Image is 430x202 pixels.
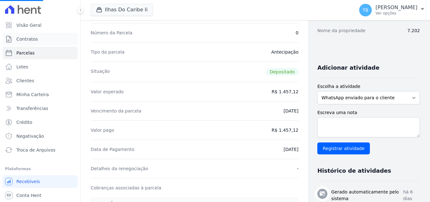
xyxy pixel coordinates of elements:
span: Clientes [16,78,34,84]
a: Troca de Arquivos [3,144,78,156]
a: Crédito [3,116,78,129]
span: TB [363,8,368,12]
dt: Detalhes da renegociação [91,165,148,172]
span: Minha Carteira [16,91,49,98]
span: Recebíveis [16,178,40,185]
dt: Vencimento da parcela [91,108,141,114]
span: Lotes [16,64,28,70]
a: Lotes [3,61,78,73]
span: Crédito [16,119,32,125]
a: Minha Carteira [3,88,78,101]
p: Ver opções [376,11,417,16]
dt: Data de Pagamento [91,146,134,153]
dd: - [297,165,298,172]
a: Visão Geral [3,19,78,32]
span: Negativação [16,133,44,139]
dt: Tipo da parcela [91,49,125,55]
dd: 7.202 [407,27,420,34]
dt: Valor esperado [91,89,124,95]
dd: 0 [296,30,298,36]
a: Clientes [3,74,78,87]
input: Registrar atividade [317,142,370,154]
span: Depositado [266,68,299,76]
span: Troca de Arquivos [16,147,55,153]
dd: [DATE] [284,146,298,153]
button: TB [PERSON_NAME] Ver opções [354,1,430,19]
span: Transferências [16,105,48,112]
span: Parcelas [16,50,35,56]
dd: Antecipação [271,49,298,55]
label: Escreva uma nota [317,109,420,116]
dt: Nome da propriedade [317,27,365,34]
dt: Número da Parcela [91,30,133,36]
label: Escolha a atividade [317,83,420,90]
a: Negativação [3,130,78,142]
dd: [DATE] [284,108,298,114]
dt: Valor pago [91,127,114,133]
a: Parcelas [3,47,78,59]
div: Plataformas [5,165,75,173]
a: Transferências [3,102,78,115]
p: [PERSON_NAME] [376,4,417,11]
dd: R$ 1.457,12 [272,89,298,95]
h3: Adicionar atividade [317,64,379,72]
a: Recebíveis [3,175,78,188]
h3: Gerado automaticamente pelo sistema [331,189,403,202]
dd: R$ 1.457,12 [272,127,298,133]
a: Conta Hent [3,189,78,202]
dt: Situação [91,68,110,76]
button: Ilhas Do Caribe Ii [91,4,153,16]
span: Contratos [16,36,38,42]
p: há 6 dias [403,189,420,202]
h3: Histórico de atividades [317,167,391,175]
dt: Cobranças associadas à parcela [91,185,161,191]
a: Contratos [3,33,78,45]
span: Visão Geral [16,22,42,28]
span: Conta Hent [16,192,41,199]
